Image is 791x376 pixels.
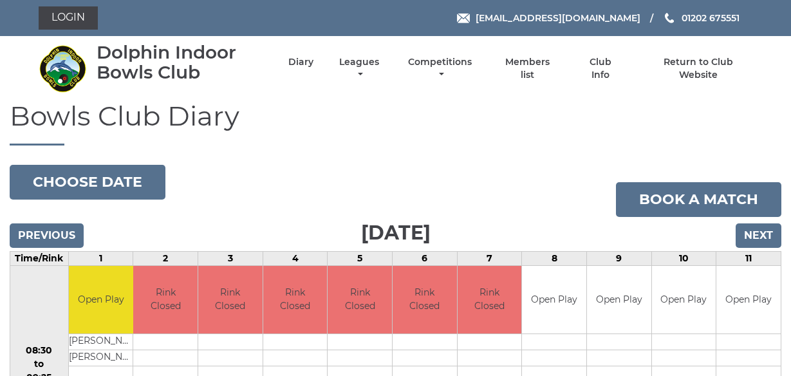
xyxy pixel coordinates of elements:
[69,334,134,350] td: [PERSON_NAME]
[580,56,622,81] a: Club Info
[198,266,263,334] td: Rink Closed
[457,14,470,23] img: Email
[663,11,740,25] a: Phone us 01202 675551
[69,350,134,366] td: [PERSON_NAME]
[10,252,69,266] td: Time/Rink
[457,11,640,25] a: Email [EMAIL_ADDRESS][DOMAIN_NAME]
[97,42,266,82] div: Dolphin Indoor Bowls Club
[263,252,328,266] td: 4
[405,56,476,81] a: Competitions
[10,165,165,200] button: Choose date
[198,252,263,266] td: 3
[476,12,640,24] span: [EMAIL_ADDRESS][DOMAIN_NAME]
[616,182,781,217] a: Book a match
[586,252,651,266] td: 9
[393,266,457,334] td: Rink Closed
[652,266,716,334] td: Open Play
[10,101,781,146] h1: Bowls Club Diary
[39,6,98,30] a: Login
[263,266,328,334] td: Rink Closed
[644,56,752,81] a: Return to Club Website
[336,56,382,81] a: Leagues
[665,13,674,23] img: Phone us
[458,266,522,334] td: Rink Closed
[393,252,458,266] td: 6
[736,223,781,248] input: Next
[457,252,522,266] td: 7
[328,266,392,334] td: Rink Closed
[10,223,84,248] input: Previous
[522,252,587,266] td: 8
[716,266,781,334] td: Open Play
[39,44,87,93] img: Dolphin Indoor Bowls Club
[587,266,651,334] td: Open Play
[328,252,393,266] td: 5
[133,266,198,334] td: Rink Closed
[133,252,198,266] td: 2
[498,56,557,81] a: Members list
[682,12,740,24] span: 01202 675551
[716,252,781,266] td: 11
[651,252,716,266] td: 10
[288,56,313,68] a: Diary
[69,266,134,334] td: Open Play
[68,252,133,266] td: 1
[522,266,586,334] td: Open Play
